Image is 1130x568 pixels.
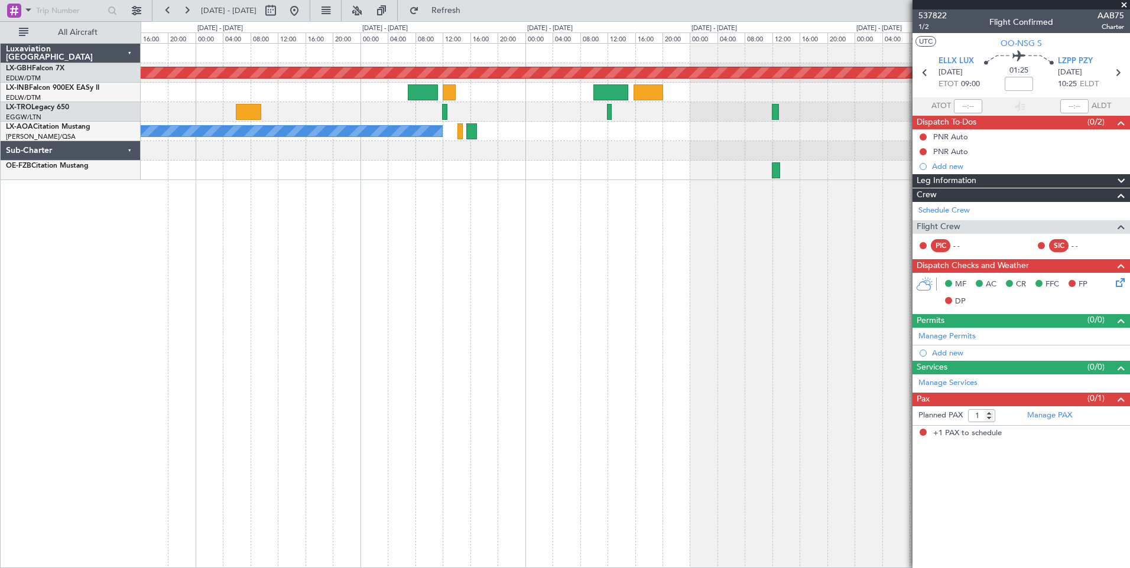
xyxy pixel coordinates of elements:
button: Refresh [404,1,475,20]
span: LZPP PZY [1058,56,1093,67]
span: Crew [917,188,937,202]
div: Add new [932,348,1124,358]
span: 09:00 [961,79,980,90]
div: Flight Confirmed [989,16,1053,28]
span: 537822 [918,9,947,22]
span: 01:25 [1009,65,1028,77]
span: ELDT [1080,79,1099,90]
span: ATOT [931,100,951,112]
span: Permits [917,314,944,328]
div: 20:00 [333,32,360,43]
div: 08:00 [910,32,937,43]
div: 04:00 [717,32,745,43]
div: 20:00 [827,32,855,43]
a: [PERSON_NAME]/QSA [6,132,76,141]
span: ETOT [939,79,958,90]
a: Manage PAX [1027,410,1072,422]
div: 04:00 [388,32,415,43]
span: Charter [1097,22,1124,32]
div: 04:00 [882,32,910,43]
div: 20:00 [663,32,690,43]
div: 08:00 [580,32,608,43]
div: 16:00 [306,32,333,43]
span: LX-INB [6,84,29,92]
div: PIC [931,239,950,252]
a: LX-AOACitation Mustang [6,123,90,130]
span: Dispatch Checks and Weather [917,259,1029,273]
span: Refresh [421,6,471,15]
span: [DATE] [939,67,963,79]
span: 10:25 [1058,79,1077,90]
span: (0/2) [1087,116,1105,128]
div: 20:00 [168,32,195,43]
span: LX-TRO [6,104,31,111]
div: 16:00 [800,32,827,43]
span: (0/0) [1087,314,1105,326]
span: AC [986,279,996,290]
button: UTC [915,36,936,47]
span: (0/1) [1087,392,1105,404]
span: CR [1016,279,1026,290]
span: +1 PAX to schedule [933,427,1002,439]
a: EGGW/LTN [6,113,41,122]
span: ELLX LUX [939,56,974,67]
div: 00:00 [361,32,388,43]
div: - - [1071,240,1098,251]
span: DP [955,296,966,308]
span: [DATE] [1058,67,1082,79]
span: Dispatch To-Dos [917,116,976,129]
span: MF [955,279,966,290]
div: 08:00 [415,32,443,43]
div: PNR Auto [933,146,968,156]
span: FP [1079,279,1087,290]
div: 16:00 [470,32,498,43]
div: 12:00 [443,32,470,43]
label: Planned PAX [918,410,963,422]
div: - - [953,240,980,251]
a: LX-TROLegacy 650 [6,104,69,111]
div: [DATE] - [DATE] [856,24,902,34]
div: 00:00 [196,32,223,43]
div: 20:00 [498,32,525,43]
div: 04:00 [553,32,580,43]
div: [DATE] - [DATE] [197,24,243,34]
a: Manage Permits [918,331,976,342]
a: EDLW/DTM [6,74,41,83]
div: [DATE] - [DATE] [362,24,408,34]
span: LX-AOA [6,123,33,130]
input: Trip Number [36,2,104,19]
span: AAB75 [1097,9,1124,22]
span: 1/2 [918,22,947,32]
div: PNR Auto [933,132,968,142]
div: Add new [932,161,1124,171]
a: LX-GBHFalcon 7X [6,65,64,72]
a: Manage Services [918,377,978,389]
div: 00:00 [690,32,717,43]
span: OO-NSG S [1001,37,1042,50]
div: [DATE] - [DATE] [691,24,737,34]
div: 00:00 [525,32,553,43]
div: 04:00 [223,32,250,43]
div: 12:00 [278,32,305,43]
div: 00:00 [855,32,882,43]
div: 12:00 [608,32,635,43]
span: FFC [1045,279,1059,290]
div: 08:00 [251,32,278,43]
input: --:-- [954,99,982,113]
div: 12:00 [772,32,800,43]
span: All Aircraft [31,28,125,37]
span: LX-GBH [6,65,32,72]
span: [DATE] - [DATE] [201,5,256,16]
a: OE-FZBCitation Mustang [6,162,89,169]
span: Services [917,361,947,374]
span: (0/0) [1087,361,1105,373]
button: All Aircraft [13,23,128,42]
div: 16:00 [635,32,663,43]
span: Flight Crew [917,220,960,234]
a: Schedule Crew [918,205,970,217]
div: [DATE] - [DATE] [527,24,573,34]
a: EDLW/DTM [6,93,41,102]
div: SIC [1049,239,1069,252]
span: Pax [917,393,930,406]
div: 08:00 [745,32,772,43]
